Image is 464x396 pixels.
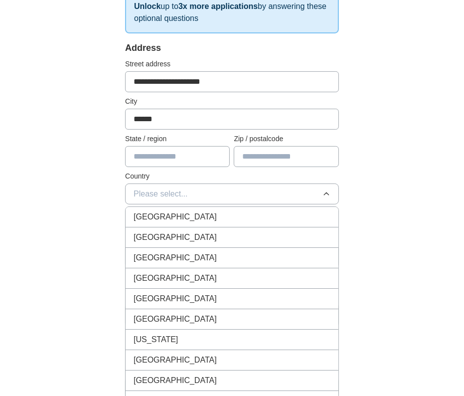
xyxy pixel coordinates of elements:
span: [GEOGRAPHIC_DATA] [134,313,217,325]
span: [GEOGRAPHIC_DATA] [134,293,217,305]
div: Address [125,41,339,55]
label: Country [125,171,339,182]
strong: 3x more applications [178,2,258,10]
label: Street address [125,59,339,69]
span: Please select... [134,188,188,200]
span: [GEOGRAPHIC_DATA] [134,231,217,243]
span: [US_STATE] [134,334,178,346]
strong: Unlock [134,2,160,10]
span: [GEOGRAPHIC_DATA] [134,354,217,366]
span: [GEOGRAPHIC_DATA] [134,252,217,264]
span: [GEOGRAPHIC_DATA] [134,272,217,284]
label: State / region [125,134,230,144]
label: Zip / postalcode [234,134,338,144]
span: [GEOGRAPHIC_DATA] [134,211,217,223]
span: [GEOGRAPHIC_DATA] [134,375,217,387]
button: Please select... [125,184,339,204]
label: City [125,96,339,107]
